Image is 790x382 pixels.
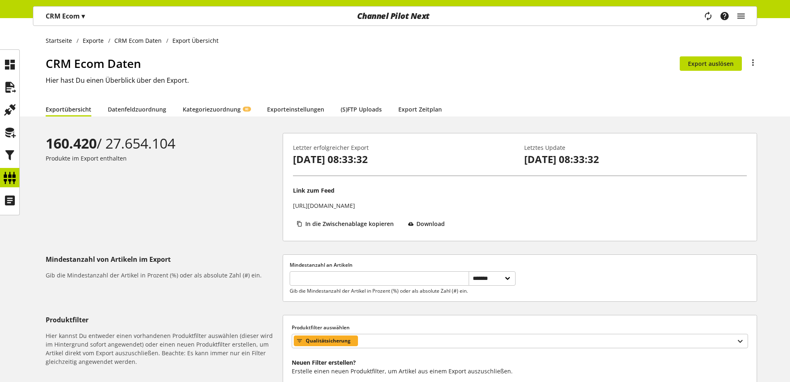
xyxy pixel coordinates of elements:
a: Exporteinstellungen [267,105,324,114]
span: Export auslösen [688,59,734,68]
h6: Gib die Mindestanzahl der Artikel in Prozent (%) oder als absolute Zahl (#) ein. [46,271,279,280]
p: Gib die Mindestanzahl der Artikel in Prozent (%) oder als absolute Zahl (#) ein. [290,287,468,295]
a: (S)FTP Uploads [341,105,382,114]
p: [DATE] 08:33:32 [524,152,747,167]
button: Download [404,217,453,231]
button: In die Zwischenablage kopieren [293,217,401,231]
p: Link zum Feed [293,186,335,195]
a: Exportübersicht [46,105,91,114]
label: Produktfilter auswählen [292,324,748,331]
p: CRM Ecom [46,11,85,21]
span: ▾ [81,12,85,21]
a: Startseite [46,36,77,45]
nav: main navigation [33,6,757,26]
a: KategoriezuordnungKI [183,105,251,114]
a: Export Zeitplan [398,105,442,114]
span: Download [416,219,445,228]
span: In die Zwischenablage kopieren [305,219,394,228]
span: KI [245,107,249,112]
p: [URL][DOMAIN_NAME] [293,201,355,210]
label: Mindestanzahl an Artikeln [290,261,516,269]
p: Letztes Update [524,143,747,152]
a: Download [404,217,453,234]
h5: Produktfilter [46,315,279,325]
a: Exporte [79,36,108,45]
p: Erstelle einen neuen Produktfilter, um Artikel aus einem Export auszuschließen. [292,367,748,375]
p: [DATE] 08:33:32 [293,152,516,167]
p: Letzter erfolgreicher Export [293,143,516,152]
span: Startseite [46,36,72,45]
b: Neuen Filter erstellen? [292,359,356,366]
div: / 27.654.104 [46,133,279,154]
span: Exporte [83,36,104,45]
h1: CRM Ecom Daten [46,55,680,72]
a: Datenfeldzuordnung [108,105,166,114]
button: Export auslösen [680,56,742,71]
h5: Mindestanzahl von Artikeln im Export [46,254,279,264]
span: Qualitätsicherung [306,336,351,346]
b: 160.420 [46,134,97,153]
h6: Hier kannst Du entweder einen vorhandenen Produktfilter auswählen (dieser wird im Hintergrund sof... [46,331,279,366]
p: Produkte im Export enthalten [46,154,279,163]
h2: Hier hast Du einen Überblick über den Export. [46,75,757,85]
